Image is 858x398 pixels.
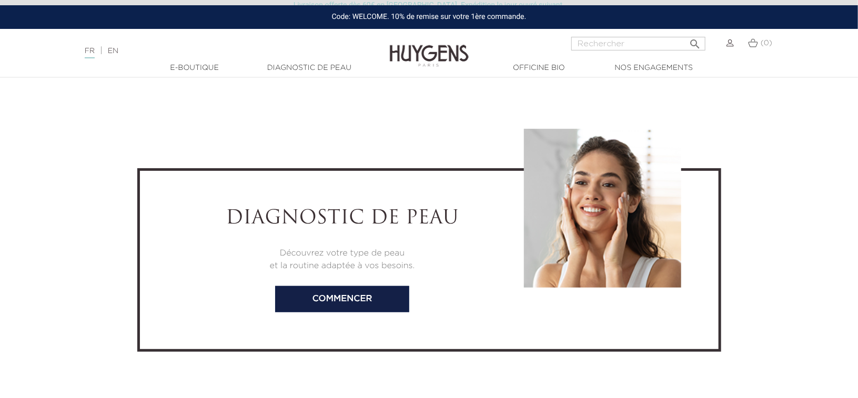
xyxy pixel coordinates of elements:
a: E-Boutique [142,63,247,74]
a: FR [85,47,95,58]
a: Diagnostic de peau [257,63,362,74]
span: (0) [761,39,772,47]
a: Nos engagements [601,63,706,74]
input: Rechercher [571,37,705,50]
button:  [685,34,704,48]
p: Découvrez votre type de peau et la routine adaptée à vos besoins. [177,247,508,272]
img: Soin Peau [524,129,682,288]
i:  [689,35,701,47]
img: Huygens [390,28,469,68]
h2: diagnostic de peau [177,208,508,230]
a: Commencer [275,286,409,312]
a: EN [108,47,118,55]
div: | [79,45,350,57]
a: Officine Bio [487,63,592,74]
